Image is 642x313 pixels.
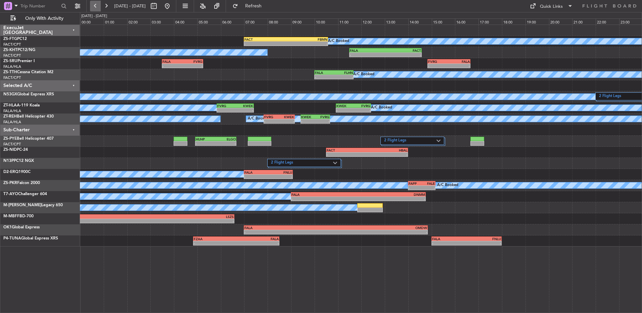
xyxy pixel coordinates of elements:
[3,115,17,119] span: ZT-REH
[3,92,17,96] span: N53GX
[248,114,269,124] div: A/C Booked
[336,226,427,230] div: OMDW
[350,53,385,57] div: -
[3,192,18,196] span: T7-AYO
[333,162,337,164] img: arrow-gray.svg
[216,137,235,141] div: ELGO
[291,192,358,196] div: FALA
[7,13,73,24] button: Only With Activity
[3,159,34,163] a: N13PPC12 NGX
[336,104,354,108] div: KWEK
[336,230,427,234] div: -
[455,18,478,25] div: 16:00
[3,53,21,58] a: FACT/CPT
[3,70,17,74] span: ZS-TTH
[264,119,279,123] div: -
[183,64,202,68] div: -
[3,108,21,114] a: FALA/HLA
[432,18,455,25] div: 15:00
[3,37,27,41] a: ZS-FTGPC12
[3,236,21,240] span: P4-TUNA
[194,237,236,241] div: FZAA
[385,48,421,52] div: FACT
[20,1,59,11] input: Trip Number
[361,18,385,25] div: 12:00
[432,241,467,245] div: -
[3,137,54,141] a: ZS-PYEBell Helicopter 407
[572,18,596,25] div: 21:00
[3,42,21,47] a: FACT/CPT
[3,75,21,80] a: FACT/CPT
[3,181,17,185] span: ZS-PKR
[327,152,367,156] div: -
[596,18,619,25] div: 22:00
[3,103,40,107] a: ZT-HLAA-119 Koala
[409,181,422,185] div: FAPP
[3,48,17,52] span: ZS-KHT
[244,42,286,46] div: -
[244,230,336,234] div: -
[3,203,63,207] a: M-[PERSON_NAME]Legacy 650
[3,115,54,119] a: ZT-REHBell Helicopter 430
[3,103,17,107] span: ZT-HLA
[217,108,235,112] div: -
[229,1,270,11] button: Refresh
[244,18,268,25] div: 07:00
[3,148,17,152] span: ZS-NID
[236,237,278,241] div: FALA
[315,75,334,79] div: -
[3,142,21,147] a: FACT/CPT
[163,59,182,63] div: FALA
[235,104,253,108] div: KWEK
[286,37,327,41] div: FBMN
[3,214,19,218] span: M-MBFF
[127,18,151,25] div: 02:00
[197,18,221,25] div: 05:00
[3,181,40,185] a: ZS-PKRFalcon 2000
[244,226,336,230] div: FALA
[3,192,47,196] a: T7-AYOChallenger 604
[239,4,268,8] span: Refresh
[315,71,334,75] div: FALA
[449,64,470,68] div: -
[3,170,18,174] span: D2-ERQ
[163,64,182,68] div: -
[3,37,17,41] span: ZS-FTG
[286,42,327,46] div: -
[358,197,425,201] div: -
[81,13,107,19] div: [DATE] - [DATE]
[3,59,17,63] span: ZS-SRU
[216,141,235,145] div: -
[367,148,407,152] div: HBAL
[3,214,34,218] a: M-MBFFBD-700
[334,71,353,75] div: FLHN
[3,64,21,69] a: FALA/HLA
[549,18,572,25] div: 20:00
[3,148,28,152] a: ZS-NIDPC-24
[3,48,35,52] a: ZS-KHTPC12/NG
[174,18,197,25] div: 04:00
[3,159,14,163] span: N13P
[3,225,12,229] span: OK1
[385,53,421,57] div: -
[3,236,58,240] a: P4-TUNAGlobal Express XRS
[3,92,54,96] a: N53GXGlobal Express XRS
[3,203,41,207] span: M-[PERSON_NAME]
[80,18,104,25] div: 00:00
[502,18,525,25] div: 18:00
[271,160,333,166] label: 2 Flight Legs
[353,104,370,108] div: FVRG
[467,241,501,245] div: -
[3,120,21,125] a: FALA/HLA
[428,59,449,63] div: FVRG
[371,103,392,113] div: A/C Booked
[279,119,294,123] div: -
[327,148,367,152] div: FACT
[244,170,268,174] div: FALA
[3,137,17,141] span: ZS-PYE
[116,219,234,223] div: -
[3,70,53,74] a: ZS-TTHCessna Citation M2
[328,36,349,46] div: A/C Booked
[422,186,435,190] div: -
[540,3,563,10] div: Quick Links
